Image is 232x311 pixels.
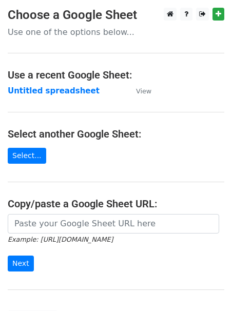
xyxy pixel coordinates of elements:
input: Paste your Google Sheet URL here [8,214,219,234]
p: Use one of the options below... [8,27,224,37]
h4: Use a recent Google Sheet: [8,69,224,81]
input: Next [8,256,34,271]
a: Untitled spreadsheet [8,86,100,95]
small: Example: [URL][DOMAIN_NAME] [8,236,113,243]
small: View [136,87,151,95]
a: View [126,86,151,95]
h3: Choose a Google Sheet [8,8,224,23]
h4: Select another Google Sheet: [8,128,224,140]
a: Select... [8,148,46,164]
h4: Copy/paste a Google Sheet URL: [8,198,224,210]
